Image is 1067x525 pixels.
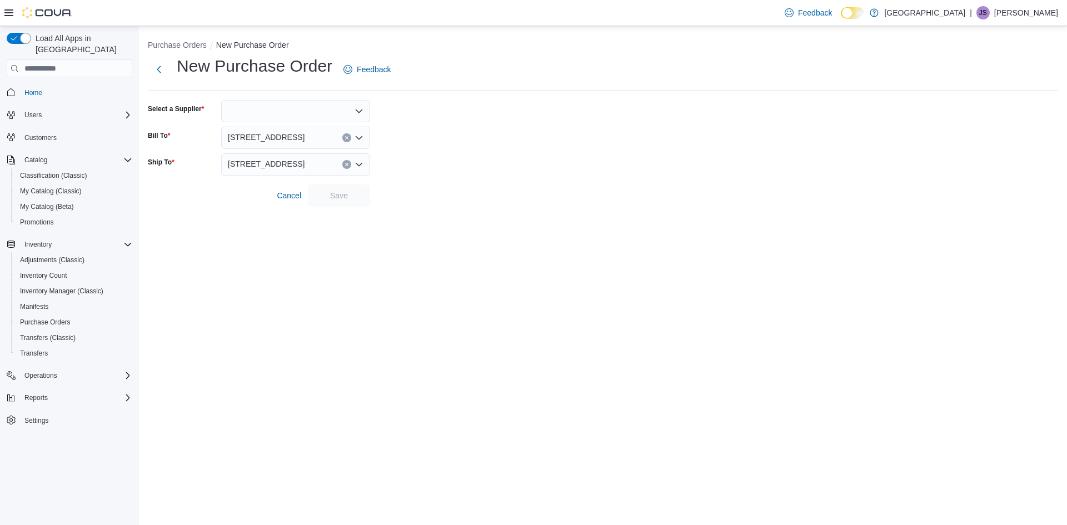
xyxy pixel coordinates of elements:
a: Transfers (Classic) [16,331,80,344]
p: [GEOGRAPHIC_DATA] [884,6,965,19]
span: Feedback [357,64,391,75]
a: Inventory Count [16,269,72,282]
button: Purchase Orders [11,314,137,330]
span: Adjustments (Classic) [20,256,84,264]
a: Settings [20,414,53,427]
span: [STREET_ADDRESS] [228,131,305,144]
span: Transfers (Classic) [16,331,132,344]
button: Purchase Orders [148,41,207,49]
span: Reports [20,391,132,404]
button: My Catalog (Beta) [11,199,137,214]
span: Classification (Classic) [20,171,87,180]
span: Users [24,111,42,119]
span: My Catalog (Beta) [20,202,74,211]
button: Open list of options [355,107,363,116]
span: Settings [20,413,132,427]
button: Reports [2,390,137,406]
span: My Catalog (Classic) [16,184,132,198]
img: Cova [22,7,72,18]
span: Promotions [16,216,132,229]
p: [PERSON_NAME] [994,6,1058,19]
a: Customers [20,131,61,144]
span: Customers [24,133,57,142]
span: Transfers [20,349,48,358]
button: Users [20,108,46,122]
button: My Catalog (Classic) [11,183,137,199]
span: Operations [24,371,57,380]
input: Dark Mode [841,7,864,19]
button: Open list of options [355,160,363,169]
span: Classification (Classic) [16,169,132,182]
span: Cancel [277,190,301,201]
button: Save [308,184,370,207]
label: Ship To [148,158,174,167]
a: Promotions [16,216,58,229]
a: Inventory Manager (Classic) [16,284,108,298]
a: My Catalog (Classic) [16,184,86,198]
button: Operations [2,368,137,383]
span: Purchase Orders [16,316,132,329]
button: Users [2,107,137,123]
button: Transfers [11,346,137,361]
span: Save [330,190,348,201]
span: Transfers (Classic) [20,333,76,342]
div: Jim Siciliano [976,6,990,19]
a: Manifests [16,300,53,313]
span: Catalog [20,153,132,167]
label: Select a Supplier [148,104,204,113]
span: Inventory [20,238,132,251]
span: Inventory Count [16,269,132,282]
button: Clear input [342,133,351,142]
span: Purchase Orders [20,318,71,327]
button: Adjustments (Classic) [11,252,137,268]
button: Home [2,84,137,100]
button: Catalog [20,153,52,167]
a: Home [20,86,47,99]
span: Feedback [798,7,832,18]
button: Inventory Count [11,268,137,283]
span: [STREET_ADDRESS] [228,157,305,171]
span: Customers [20,131,132,144]
span: Inventory Count [20,271,67,280]
button: Inventory [2,237,137,252]
a: Classification (Classic) [16,169,92,182]
a: Purchase Orders [16,316,75,329]
button: Next [148,58,170,81]
span: Adjustments (Classic) [16,253,132,267]
button: Inventory [20,238,56,251]
span: Settings [24,416,48,425]
span: Inventory Manager (Classic) [20,287,103,296]
button: Transfers (Classic) [11,330,137,346]
nav: Complex example [7,79,132,457]
button: Reports [20,391,52,404]
button: Cancel [272,184,306,207]
a: Adjustments (Classic) [16,253,89,267]
button: Customers [2,129,137,146]
button: Settings [2,412,137,428]
span: Users [20,108,132,122]
a: My Catalog (Beta) [16,200,78,213]
span: Catalog [24,156,47,164]
button: Clear input [342,160,351,169]
span: My Catalog (Classic) [20,187,82,196]
span: Transfers [16,347,132,360]
span: Home [20,85,132,99]
span: Operations [20,369,132,382]
span: Home [24,88,42,97]
span: JS [979,6,987,19]
span: Inventory [24,240,52,249]
button: Classification (Classic) [11,168,137,183]
label: Bill To [148,131,170,140]
button: Manifests [11,299,137,314]
button: Catalog [2,152,137,168]
button: Promotions [11,214,137,230]
span: Promotions [20,218,54,227]
a: Feedback [780,2,836,24]
a: Feedback [339,58,395,81]
button: Operations [20,369,62,382]
span: Reports [24,393,48,402]
nav: An example of EuiBreadcrumbs [148,39,1058,53]
button: Open list of options [355,133,363,142]
span: Manifests [20,302,48,311]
